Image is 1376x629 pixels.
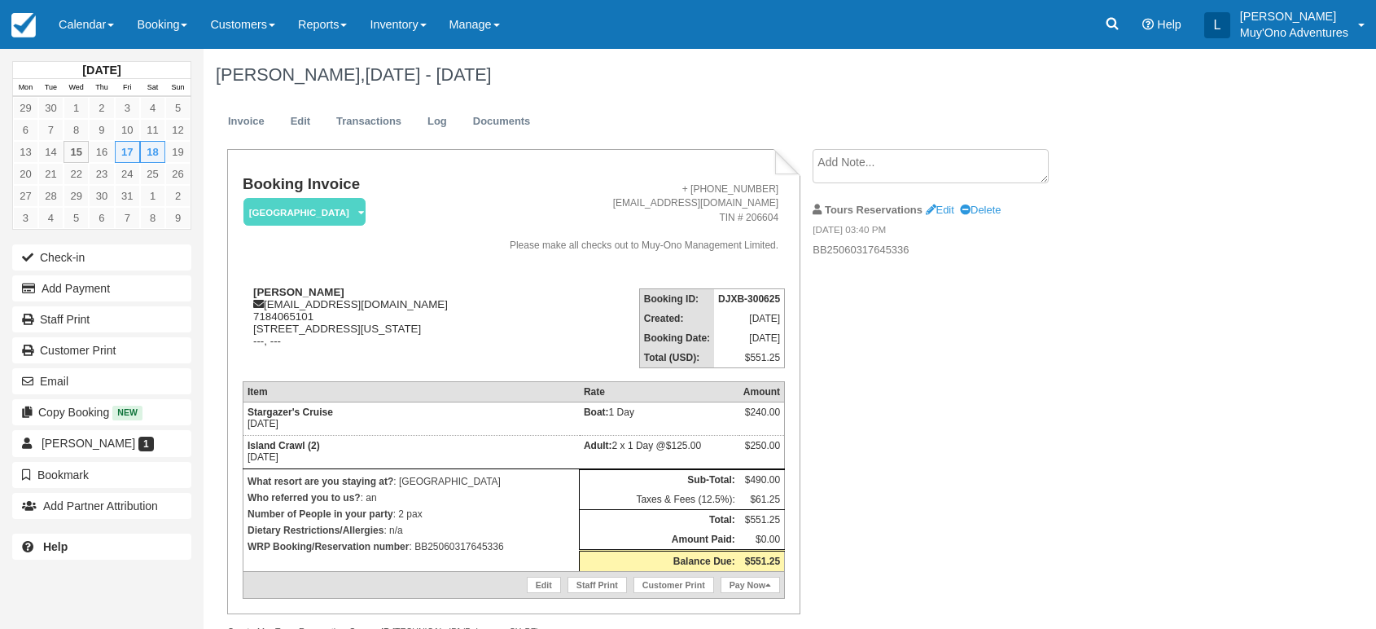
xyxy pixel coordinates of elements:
[580,509,739,530] th: Total:
[89,79,114,97] th: Thu
[38,185,64,207] a: 28
[165,207,191,229] a: 9
[639,288,714,309] th: Booking ID:
[38,163,64,185] a: 21
[580,469,739,490] th: Sub-Total:
[12,337,191,363] a: Customer Print
[243,402,579,435] td: [DATE]
[584,407,609,418] strong: Boat
[243,176,471,193] h1: Booking Invoice
[1204,12,1230,38] div: L
[115,79,140,97] th: Fri
[639,348,714,368] th: Total (USD):
[813,223,1087,241] em: [DATE] 03:40 PM
[12,275,191,301] button: Add Payment
[140,97,165,119] a: 4
[12,306,191,332] a: Staff Print
[248,492,361,504] strong: Who referred you to us?
[89,207,114,229] a: 6
[248,522,575,539] p: : n/a
[115,185,140,207] a: 31
[248,539,575,555] p: : BB25060317645336
[580,435,739,468] td: 2 x 1 Day @
[11,13,36,37] img: checkfront-main-nav-mini-logo.png
[739,530,785,551] td: $0.00
[12,430,191,456] a: [PERSON_NAME] 1
[580,381,739,402] th: Rate
[721,577,780,593] a: Pay Now
[253,286,344,298] strong: [PERSON_NAME]
[115,141,140,163] a: 17
[714,348,785,368] td: $551.25
[633,577,714,593] a: Customer Print
[64,119,89,141] a: 8
[714,309,785,328] td: [DATE]
[248,490,575,506] p: : an
[64,163,89,185] a: 22
[12,534,191,560] a: Help
[38,79,64,97] th: Tue
[248,506,575,522] p: : 2 pax
[13,119,38,141] a: 6
[580,530,739,551] th: Amount Paid:
[13,79,38,97] th: Mon
[580,490,739,510] td: Taxes & Fees (12.5%):
[140,207,165,229] a: 8
[64,207,89,229] a: 5
[666,440,701,451] span: $125.00
[89,163,114,185] a: 23
[13,185,38,207] a: 27
[813,243,1087,258] p: BB25060317645336
[248,525,383,536] strong: Dietary Restrictions/Allergies
[13,163,38,185] a: 20
[248,440,320,451] strong: Island Crawl (2)
[12,399,191,425] button: Copy Booking New
[926,204,954,216] a: Edit
[584,440,612,451] strong: Adult
[115,119,140,141] a: 10
[64,97,89,119] a: 1
[527,577,561,593] a: Edit
[248,541,409,552] strong: WRP Booking/Reservation number
[43,540,68,553] b: Help
[12,368,191,394] button: Email
[1142,19,1154,30] i: Help
[639,328,714,348] th: Booking Date:
[825,204,922,216] strong: Tours Reservations
[248,407,333,418] strong: Stargazer's Cruise
[243,435,579,468] td: [DATE]
[567,577,627,593] a: Staff Print
[140,141,165,163] a: 18
[739,381,785,402] th: Amount
[12,493,191,519] button: Add Partner Attribution
[745,556,780,567] strong: $551.25
[165,163,191,185] a: 26
[248,508,393,520] strong: Number of People in your party
[216,65,1224,85] h1: [PERSON_NAME],
[1157,18,1181,31] span: Help
[64,79,89,97] th: Wed
[82,64,121,77] strong: [DATE]
[324,106,414,138] a: Transactions
[38,97,64,119] a: 30
[112,406,142,420] span: New
[165,185,191,207] a: 2
[13,97,38,119] a: 29
[12,462,191,488] button: Bookmark
[165,119,191,141] a: 12
[140,185,165,207] a: 1
[580,550,739,571] th: Balance Due:
[278,106,322,138] a: Edit
[739,469,785,490] td: $490.00
[115,163,140,185] a: 24
[13,207,38,229] a: 3
[415,106,459,138] a: Log
[64,141,89,163] a: 15
[89,185,114,207] a: 30
[248,473,575,490] p: : [GEOGRAPHIC_DATA]
[739,509,785,530] td: $551.25
[743,440,780,464] div: $250.00
[718,293,780,305] strong: DJXB-300625
[739,490,785,510] td: $61.25
[243,198,366,227] em: [GEOGRAPHIC_DATA]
